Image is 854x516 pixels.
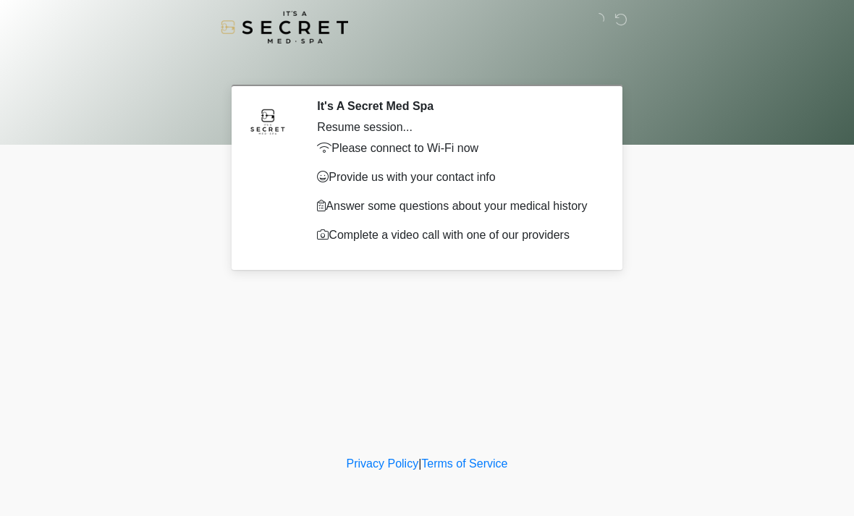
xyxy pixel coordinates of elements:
[317,198,597,215] p: Answer some questions about your medical history
[317,99,597,113] h2: It's A Secret Med Spa
[224,52,630,79] h1: ‎ ‎
[317,227,597,244] p: Complete a video call with one of our providers
[418,457,421,470] a: |
[221,11,348,43] img: It's A Secret Med Spa Logo
[347,457,419,470] a: Privacy Policy
[317,140,597,157] p: Please connect to Wi-Fi now
[246,99,289,143] img: Agent Avatar
[317,169,597,186] p: Provide us with your contact info
[317,119,597,136] div: Resume session...
[421,457,507,470] a: Terms of Service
